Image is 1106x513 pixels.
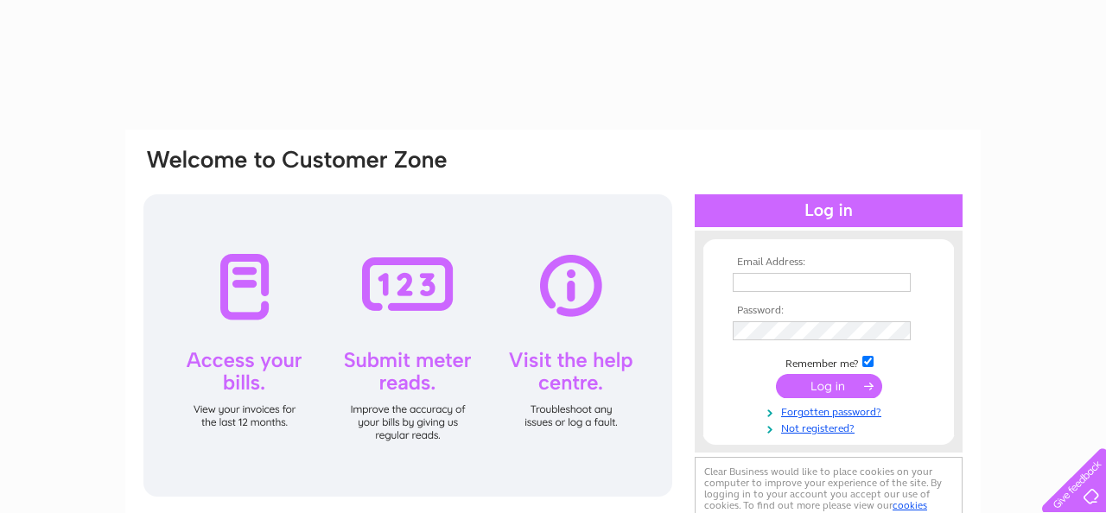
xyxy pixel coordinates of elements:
td: Remember me? [728,353,929,370]
th: Password: [728,305,929,317]
a: Not registered? [733,419,929,435]
input: Submit [776,374,882,398]
a: Forgotten password? [733,402,929,419]
th: Email Address: [728,256,929,269]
